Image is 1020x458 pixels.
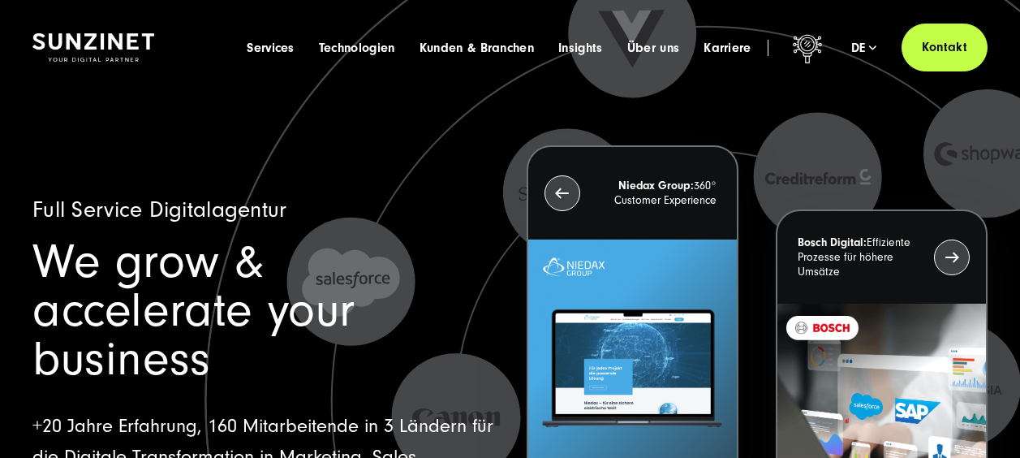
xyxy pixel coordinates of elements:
[851,40,877,56] div: de
[902,24,988,71] a: Kontakt
[589,179,717,208] p: 360° Customer Experience
[319,40,395,56] a: Technologien
[704,40,751,56] a: Karriere
[32,238,493,384] h1: We grow & accelerate your business
[627,40,680,56] a: Über uns
[420,40,534,56] a: Kunden & Branchen
[798,236,867,249] strong: Bosch Digital:
[558,40,603,56] a: Insights
[32,197,287,223] span: Full Service Digitalagentur
[32,33,154,62] img: SUNZINET Full Service Digital Agentur
[798,235,926,279] p: Effiziente Prozesse für höhere Umsätze
[618,179,694,192] strong: Niedax Group:
[247,40,295,56] a: Services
